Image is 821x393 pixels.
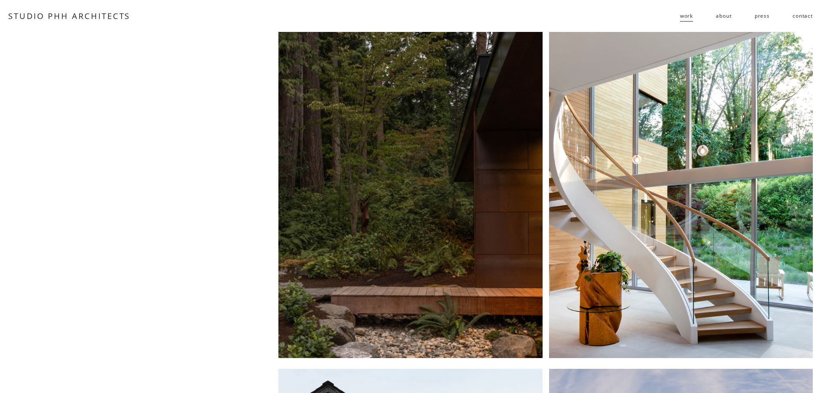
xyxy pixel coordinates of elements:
[793,9,813,23] a: contact
[716,9,731,23] a: about
[680,9,693,22] span: work
[755,9,770,23] a: press
[680,9,693,23] a: folder dropdown
[8,10,130,21] a: STUDIO PHH ARCHITECTS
